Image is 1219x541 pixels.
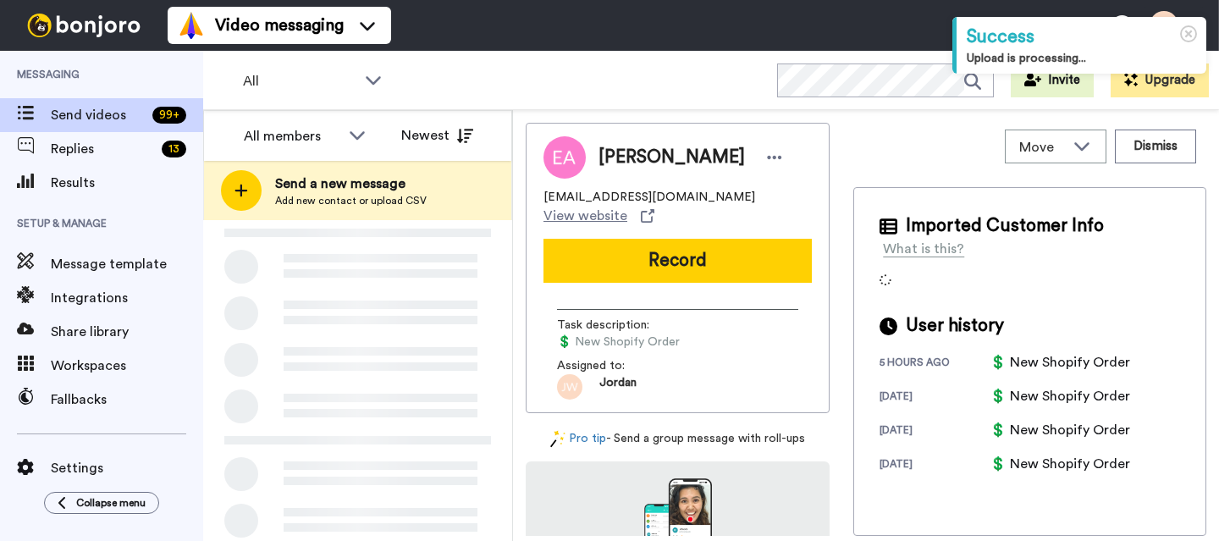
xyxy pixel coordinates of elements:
span: Send a new message [275,174,427,194]
span: View website [543,206,627,226]
div: [DATE] [880,423,990,440]
img: vm-color.svg [178,12,205,39]
img: jw.png [557,374,582,400]
img: bj-logo-header-white.svg [20,14,147,37]
span: User history [906,313,1004,339]
div: 💲 New Shopify Order [990,454,1130,474]
span: Move [1019,137,1065,157]
span: Integrations [51,288,203,308]
div: 💲 New Shopify Order [990,420,1130,440]
div: 5 hours ago [880,356,990,373]
div: What is this? [883,239,964,259]
span: All [243,71,356,91]
button: Upgrade [1111,63,1209,97]
img: magic-wand.svg [550,430,565,448]
span: [PERSON_NAME] [598,145,745,170]
span: Video messaging [215,14,344,37]
span: Imported Customer Info [906,213,1104,239]
button: Record [543,239,812,283]
span: Task description : [557,317,676,334]
span: 💲 New Shopify Order [557,334,718,351]
img: Image of Emi Altshuler [543,136,586,179]
button: Invite [1011,63,1094,97]
div: 💲 New Shopify Order [990,386,1130,406]
span: [EMAIL_ADDRESS][DOMAIN_NAME] [543,189,755,206]
div: [DATE] [880,457,990,474]
span: Add new contact or upload CSV [275,194,427,207]
span: Jordan [599,374,637,400]
div: Success [967,24,1196,50]
div: 13 [162,141,186,157]
button: Newest [389,119,486,152]
button: Collapse menu [44,492,159,514]
div: All members [244,126,340,146]
div: Upload is processing... [967,50,1196,67]
div: 99 + [152,107,186,124]
span: Share library [51,322,203,342]
span: Results [51,173,203,193]
a: View website [543,206,654,226]
div: [DATE] [880,389,990,406]
a: Pro tip [550,430,606,448]
div: - Send a group message with roll-ups [526,430,830,448]
span: Replies [51,139,155,159]
span: Collapse menu [76,496,146,510]
span: Settings [51,458,203,478]
span: Assigned to: [557,357,676,374]
span: Workspaces [51,356,203,376]
span: Message template [51,254,203,274]
button: Dismiss [1115,130,1196,163]
span: Fallbacks [51,389,203,410]
span: Send videos [51,105,146,125]
div: 💲 New Shopify Order [990,352,1130,373]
